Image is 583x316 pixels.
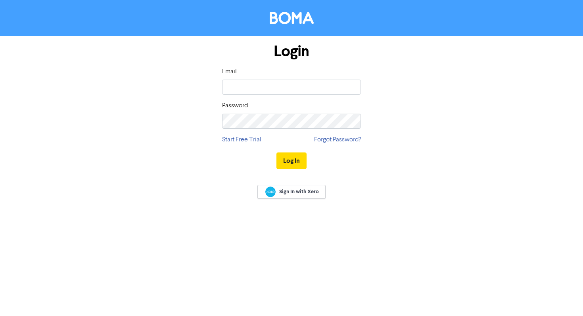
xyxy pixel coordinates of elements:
img: BOMA Logo [270,12,314,24]
h1: Login [222,42,361,61]
a: Sign In with Xero [257,185,326,199]
img: Xero logo [265,187,276,197]
span: Sign In with Xero [279,188,319,195]
a: Forgot Password? [314,135,361,145]
label: Password [222,101,248,110]
button: Log In [276,152,307,169]
label: Email [222,67,237,76]
a: Start Free Trial [222,135,261,145]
